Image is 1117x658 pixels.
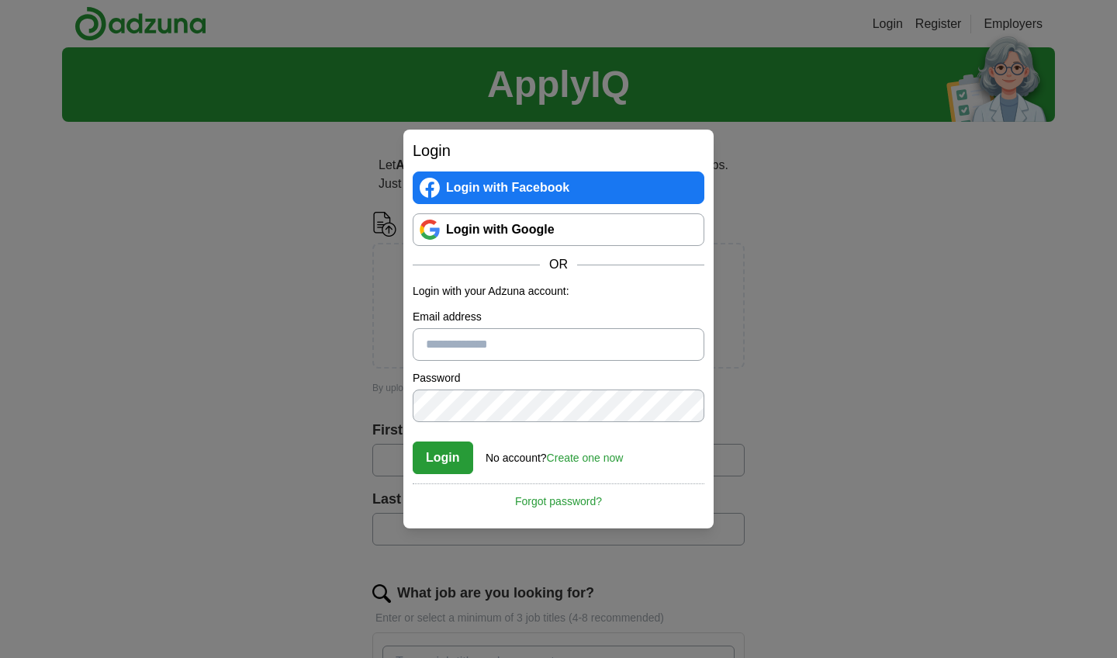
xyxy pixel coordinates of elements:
h2: Login [413,139,704,162]
label: Email address [413,309,704,325]
a: Create one now [547,452,624,464]
a: Forgot password? [413,483,704,510]
label: Password [413,370,704,386]
a: Login with Google [413,213,704,246]
div: No account? [486,441,623,466]
a: Login with Facebook [413,171,704,204]
button: Login [413,442,473,474]
p: Login with your Adzuna account: [413,283,704,300]
span: OR [540,255,577,274]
